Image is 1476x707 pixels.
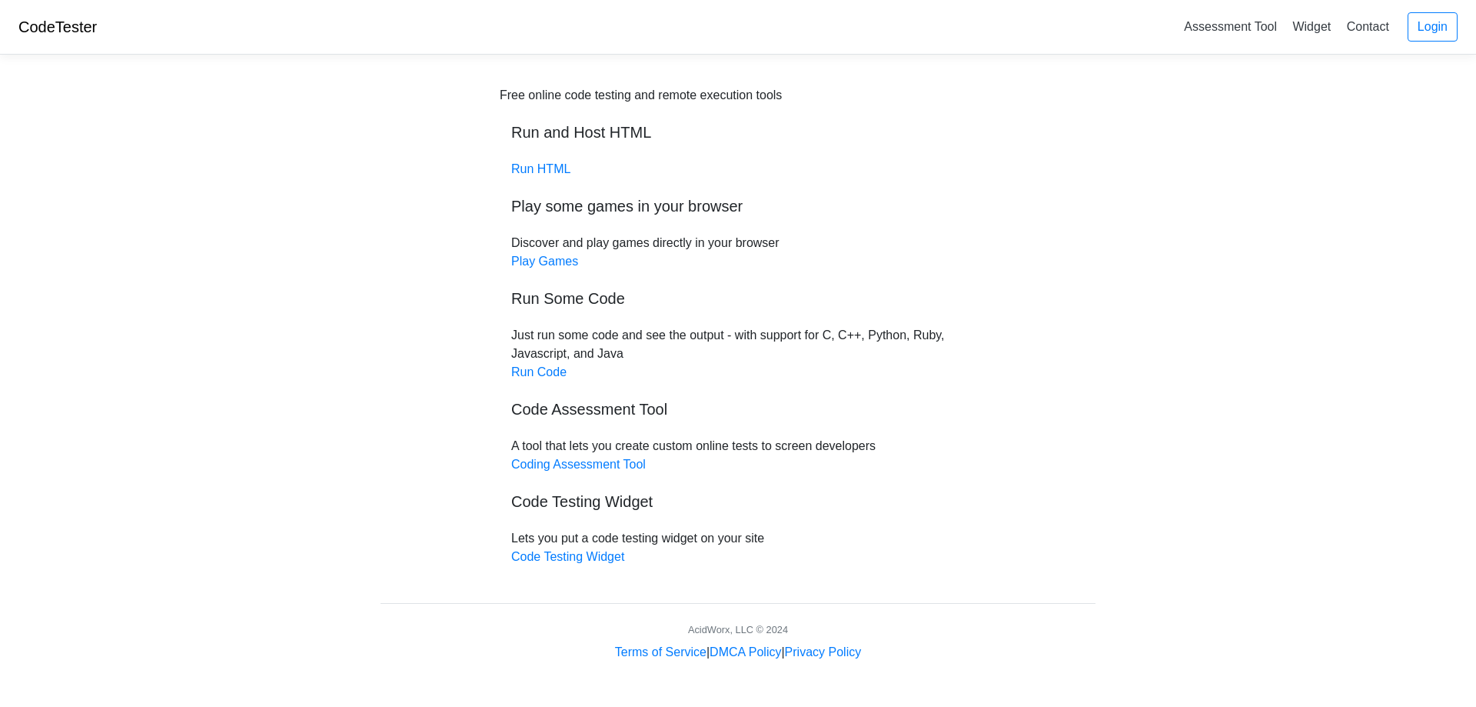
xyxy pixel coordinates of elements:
div: Discover and play games directly in your browser Just run some code and see the output - with sup... [500,86,976,566]
a: Terms of Service [615,645,706,659]
a: Widget [1286,14,1337,39]
h5: Play some games in your browser [511,197,965,215]
a: Login [1408,12,1458,42]
a: Run Code [511,365,567,379]
div: | | [615,643,861,662]
a: Coding Assessment Tool [511,458,646,471]
a: Play Games [511,255,578,268]
a: Code Testing Widget [511,550,624,563]
a: CodeTester [18,18,97,35]
h5: Run Some Code [511,289,965,308]
div: AcidWorx, LLC © 2024 [688,622,788,637]
a: Privacy Policy [785,645,862,659]
h5: Run and Host HTML [511,123,965,142]
a: Assessment Tool [1178,14,1283,39]
a: Contact [1341,14,1395,39]
div: Free online code testing and remote execution tools [500,86,782,105]
a: Run HTML [511,162,570,175]
h5: Code Assessment Tool [511,400,965,419]
h5: Code Testing Widget [511,492,965,511]
a: DMCA Policy [710,645,781,659]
